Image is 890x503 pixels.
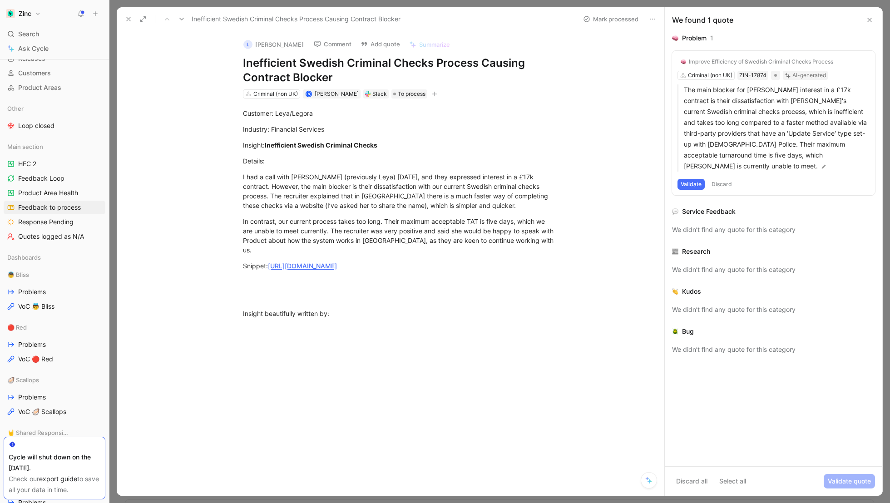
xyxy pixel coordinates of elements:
[243,140,557,150] div: Insight:
[356,38,404,50] button: Add quote
[18,174,64,183] span: Feedback Loop
[682,33,707,44] div: Problem
[4,102,105,115] div: Other
[18,43,49,54] span: Ask Cycle
[710,33,713,44] div: 1
[7,323,27,332] span: 🔴 Red
[579,13,643,25] button: Mark processed
[4,186,105,200] a: Product Area Health
[4,102,105,133] div: OtherLoop closed
[689,58,833,65] div: Improve Efficiency of Swedish Criminal Checks Process
[821,163,827,170] img: pen.svg
[19,10,31,18] h1: Zinc
[18,203,81,212] span: Feedback to process
[18,69,51,78] span: Customers
[18,393,46,402] span: Problems
[7,142,43,151] span: Main section
[4,268,105,281] div: 👼 Bliss
[4,321,105,334] div: 🔴 Red
[4,373,105,387] div: 🦪 Scallops
[672,328,678,335] img: 🪲
[682,286,701,297] div: Kudos
[672,474,712,488] button: Discard all
[243,56,557,85] h1: Inefficient Swedish Criminal Checks Process Causing Contract Blocker
[672,288,678,295] img: 👏
[243,309,557,318] div: Insight beautifully written by:
[4,140,105,153] div: Main section
[315,90,359,97] span: [PERSON_NAME]
[4,201,105,214] a: Feedback to process
[677,56,836,67] button: 🧠Improve Efficiency of Swedish Criminal Checks Process
[192,14,400,25] span: Inefficient Swedish Criminal Checks Process Causing Contract Blocker
[4,66,105,80] a: Customers
[4,172,105,185] a: Feedback Loop
[824,474,875,488] button: Validate quote
[682,206,736,217] div: Service Feedback
[253,89,298,99] div: Criminal (non UK)
[398,89,425,99] span: To process
[4,215,105,229] a: Response Pending
[268,262,337,270] a: [URL][DOMAIN_NAME]
[391,89,427,99] div: To process
[677,179,705,190] button: Validate
[4,251,105,267] div: Dashboards
[4,373,105,419] div: 🦪 ScallopsProblemsVoC 🦪 Scallops
[4,390,105,404] a: Problems
[372,89,387,99] div: Slack
[4,27,105,41] div: Search
[672,248,678,255] img: 📰
[18,232,84,241] span: Quotes logged as N/A
[243,124,557,134] div: Industry: Financial Services
[4,321,105,366] div: 🔴 RedProblemsVoC 🔴 Red
[243,40,252,49] div: l
[239,38,308,51] button: l[PERSON_NAME]
[9,452,100,473] div: Cycle will shut down on the [DATE].
[672,344,875,355] div: We didn’t find any quote for this category
[243,261,557,271] div: Snippet:
[7,428,69,437] span: 🤘 Shared Responsibility
[18,287,46,296] span: Problems
[243,108,557,118] div: Customer: Leya/Legora
[306,91,311,96] div: N
[672,35,678,41] img: 🧠
[7,104,24,113] span: Other
[7,375,39,385] span: 🦪 Scallops
[7,253,41,262] span: Dashboards
[684,84,870,172] p: The main blocker for [PERSON_NAME] interest in a £17k contract is their dissatisfaction with [PER...
[715,474,750,488] button: Select all
[18,29,39,39] span: Search
[4,251,105,264] div: Dashboards
[4,405,105,419] a: VoC 🦪 Scallops
[682,246,710,257] div: Research
[4,352,105,366] a: VoC 🔴 Red
[4,300,105,313] a: VoC 👼 Bliss
[243,156,557,166] div: Details:
[310,38,356,50] button: Comment
[243,217,557,255] div: In contrast, our current process takes too long. Their maximum acceptable TAT is five days, which...
[672,264,875,275] div: We didn’t find any quote for this category
[405,38,454,51] button: Summarize
[4,285,105,299] a: Problems
[18,355,53,364] span: VoC 🔴 Red
[9,473,100,495] div: Check our to save all your data in time.
[682,326,694,337] div: Bug
[4,81,105,94] a: Product Areas
[4,426,105,439] div: 🤘 Shared Responsibility
[4,426,105,471] div: 🤘 Shared ResponsibilityProblemsVoC 🤘 Shared Responsibility
[672,304,875,315] div: We didn’t find any quote for this category
[18,407,66,416] span: VoC 🦪 Scallops
[419,40,450,49] span: Summarize
[4,230,105,243] a: Quotes logged as N/A
[7,270,29,279] span: 👼 Bliss
[39,475,77,483] a: export guide
[18,340,46,349] span: Problems
[4,157,105,171] a: HEC 2
[708,179,735,190] button: Discard
[18,217,74,227] span: Response Pending
[18,121,54,130] span: Loop closed
[4,119,105,133] a: Loop closed
[18,188,78,197] span: Product Area Health
[6,9,15,18] img: Zinc
[243,172,557,210] div: I had a call with [PERSON_NAME] (previously Leya) [DATE], and they expressed interest in a £17k c...
[18,302,54,311] span: VoC 👼 Bliss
